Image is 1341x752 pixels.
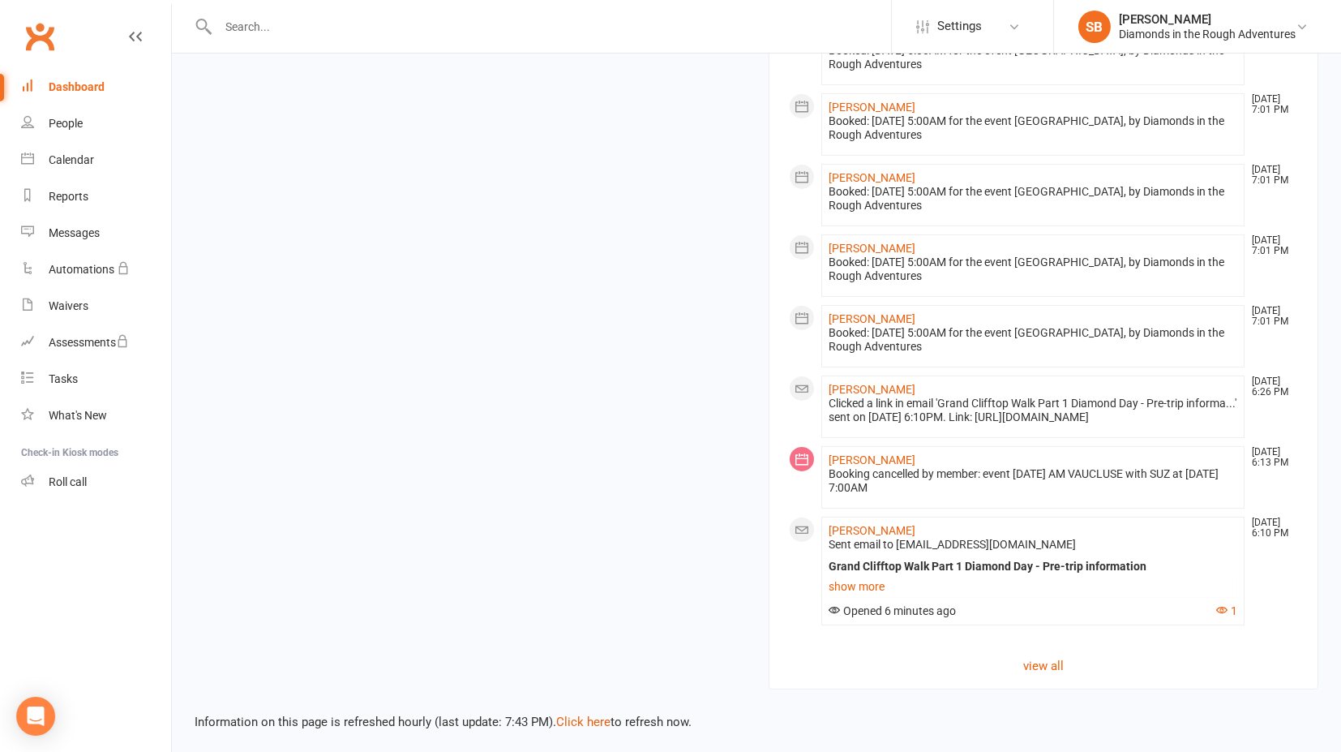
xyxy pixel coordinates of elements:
a: Click here [556,715,611,729]
div: Roll call [49,475,87,488]
div: Grand Clifftop Walk Part 1 Diamond Day - Pre-trip information [829,560,1237,574]
time: [DATE] 6:10 PM [1244,518,1297,539]
div: SB [1078,11,1111,43]
a: Waivers [21,288,171,324]
span: Opened 6 minutes ago [829,604,956,617]
a: Assessments [21,324,171,361]
a: [PERSON_NAME] [829,524,915,537]
div: [PERSON_NAME] [1119,12,1296,27]
span: Settings [937,8,982,45]
a: Calendar [21,142,171,178]
a: [PERSON_NAME] [829,383,915,396]
a: Reports [21,178,171,215]
a: [PERSON_NAME] [829,312,915,325]
time: [DATE] 6:13 PM [1244,447,1297,468]
a: Tasks [21,361,171,397]
div: Clicked a link in email 'Grand Clifftop Walk Part 1 Diamond Day - Pre-trip informa...' sent on [D... [829,397,1237,424]
div: Booked: [DATE] 5:00AM for the event [GEOGRAPHIC_DATA], by Diamonds in the Rough Adventures [829,256,1237,283]
div: Calendar [49,153,94,166]
time: [DATE] 7:01 PM [1244,165,1297,186]
div: Booked: [DATE] 5:00AM for the event [GEOGRAPHIC_DATA], by Diamonds in the Rough Adventures [829,44,1237,71]
a: Messages [21,215,171,251]
div: Booking cancelled by member: event [DATE] AM VAUCLUSE with SUZ at [DATE] 7:00AM [829,467,1237,495]
input: Search... [213,15,891,38]
time: [DATE] 7:01 PM [1244,235,1297,256]
time: [DATE] 7:01 PM [1244,94,1297,115]
div: Waivers [49,299,88,312]
a: view all [789,656,1298,676]
div: What's New [49,409,107,422]
a: [PERSON_NAME] [829,453,915,466]
div: People [49,117,83,130]
button: 1 [1216,604,1237,618]
div: Information on this page is refreshed hourly (last update: 7:43 PM). to refresh now. [172,690,1341,732]
a: [PERSON_NAME] [829,242,915,255]
div: Tasks [49,372,78,385]
time: [DATE] 7:01 PM [1244,306,1297,327]
a: Roll call [21,464,171,501]
a: People [21,105,171,142]
a: Automations [21,251,171,288]
div: Assessments [49,336,129,349]
span: Sent email to [EMAIL_ADDRESS][DOMAIN_NAME] [829,538,1076,551]
div: Automations [49,263,114,276]
div: Dashboard [49,80,105,93]
div: Booked: [DATE] 5:00AM for the event [GEOGRAPHIC_DATA], by Diamonds in the Rough Adventures [829,326,1237,354]
a: [PERSON_NAME] [829,171,915,184]
a: show more [829,575,1237,598]
a: [PERSON_NAME] [829,101,915,114]
a: Clubworx [19,16,60,57]
div: Booked: [DATE] 5:00AM for the event [GEOGRAPHIC_DATA], by Diamonds in the Rough Adventures [829,185,1237,213]
time: [DATE] 6:26 PM [1244,376,1297,397]
div: Booked: [DATE] 5:00AM for the event [GEOGRAPHIC_DATA], by Diamonds in the Rough Adventures [829,114,1237,142]
div: Open Intercom Messenger [16,697,55,736]
div: Reports [49,190,88,203]
a: Dashboard [21,69,171,105]
div: Diamonds in the Rough Adventures [1119,27,1296,41]
div: Messages [49,226,100,239]
a: What's New [21,397,171,434]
